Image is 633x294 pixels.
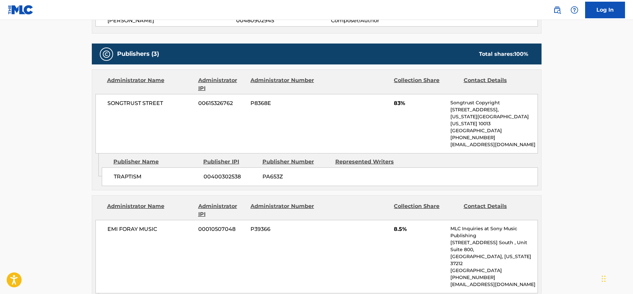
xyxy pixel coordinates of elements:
div: Drag [602,269,606,289]
span: 00615326762 [198,99,245,107]
div: Administrator Name [107,202,193,218]
div: Administrator Number [250,76,315,92]
p: [GEOGRAPHIC_DATA] [450,127,537,134]
span: 00480902945 [236,17,331,25]
a: Log In [585,2,625,18]
p: [PHONE_NUMBER] [450,274,537,281]
div: Collection Share [394,202,458,218]
span: TRAPTISM [114,173,199,181]
p: [GEOGRAPHIC_DATA], [US_STATE] 37212 [450,253,537,267]
iframe: Chat Widget [600,262,633,294]
h5: Publishers (3) [117,50,159,58]
div: Administrator IPI [198,76,245,92]
p: [STREET_ADDRESS] South , Unit Suite 800, [450,239,537,253]
div: Publisher Number [262,158,330,166]
p: [STREET_ADDRESS], [450,106,537,113]
div: Administrator Name [107,76,193,92]
span: SONGTRUST STREET [107,99,194,107]
div: Contact Details [464,76,528,92]
span: [PERSON_NAME] [107,17,237,25]
div: Administrator Number [250,202,315,218]
div: Collection Share [394,76,458,92]
div: Total shares: [479,50,528,58]
span: 00400302538 [204,173,257,181]
img: MLC Logo [8,5,34,15]
div: Administrator IPI [198,202,245,218]
p: [PHONE_NUMBER] [450,134,537,141]
p: [EMAIL_ADDRESS][DOMAIN_NAME] [450,281,537,288]
p: Songtrust Copyright [450,99,537,106]
p: [GEOGRAPHIC_DATA] [450,267,537,274]
p: MLC Inquiries at Sony Music Publishing [450,225,537,239]
div: Contact Details [464,202,528,218]
img: search [553,6,561,14]
span: Composer/Author [331,17,417,25]
span: PA653Z [262,173,330,181]
img: help [570,6,578,14]
a: Public Search [551,3,564,17]
span: 83% [394,99,445,107]
div: Publisher IPI [203,158,257,166]
span: 100 % [514,51,528,57]
span: 00010507048 [198,225,245,233]
p: [EMAIL_ADDRESS][DOMAIN_NAME] [450,141,537,148]
p: [US_STATE][GEOGRAPHIC_DATA][US_STATE] 10013 [450,113,537,127]
img: Publishers [102,50,110,58]
div: Help [568,3,581,17]
span: 8.5% [394,225,445,233]
span: EMI FORAY MUSIC [107,225,194,233]
span: P39366 [250,225,315,233]
div: Publisher Name [113,158,198,166]
span: P8368E [250,99,315,107]
div: Represented Writers [335,158,403,166]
